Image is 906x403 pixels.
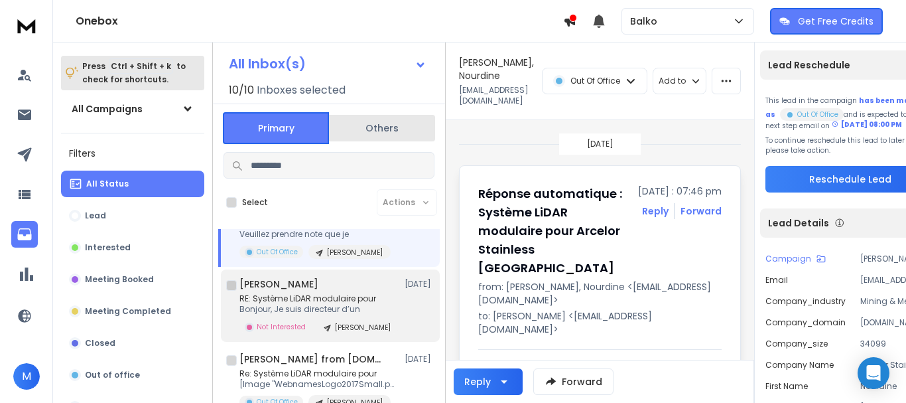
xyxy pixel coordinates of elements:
p: [DATE] [405,279,434,289]
button: Interested [61,234,204,261]
label: Select [242,197,268,208]
div: [DATE] 08:00 PM [832,120,902,129]
p: Get Free Credits [798,15,874,28]
button: Reply [642,204,669,218]
p: First Name [765,381,808,392]
p: Press to check for shortcuts. [82,60,186,86]
span: 10 / 10 [229,82,254,98]
button: Meeting Completed [61,298,204,325]
p: company_domain [765,317,846,328]
p: Add to [659,76,686,86]
span: Ctrl + Shift + k [109,58,173,74]
p: Email [765,275,788,285]
p: company_industry [765,296,846,307]
h1: Onebox [76,13,563,29]
button: Out of office [61,362,204,388]
h1: All Inbox(s) [229,57,306,70]
p: [DATE] : 07:46 pm [638,185,722,198]
p: Company Name [765,360,834,370]
p: Lead Details [768,216,829,230]
button: Reply [454,368,523,395]
p: from: [PERSON_NAME], Nourdine <[EMAIL_ADDRESS][DOMAIN_NAME]> [478,280,722,307]
button: Primary [223,112,329,144]
h1: [PERSON_NAME], Nourdine [459,56,534,82]
button: Meeting Booked [61,266,204,293]
p: RE: Système LiDAR modulaire pour [239,293,399,304]
button: All Inbox(s) [218,50,437,77]
p: Lead [85,210,106,221]
p: Meeting Booked [85,274,154,285]
div: Reply [464,375,491,388]
button: Get Free Credits [770,8,883,35]
p: [PERSON_NAME] [327,248,383,258]
h1: All Campaigns [72,102,143,116]
p: Bonjour, Je suis directeur d’un [239,304,399,315]
p: Out Of Office [570,76,620,86]
p: Out of office [85,370,140,380]
button: All Campaigns [61,96,204,122]
p: Re: Système LiDAR modulaire pour [239,368,399,379]
p: Closed [85,338,115,349]
p: [PERSON_NAME] [335,323,391,333]
p: Out Of Office [257,247,298,257]
p: [EMAIL_ADDRESS][DOMAIN_NAME] [459,85,534,106]
p: Balko [630,15,663,28]
p: Meeting Completed [85,306,171,317]
h3: Filters [61,144,204,163]
button: Lead [61,202,204,229]
div: Open Intercom Messenger [858,357,889,389]
h3: Inboxes selected [257,82,346,98]
h1: Réponse automatique : Système LiDAR modulaire pour Arcelor Stainless [GEOGRAPHIC_DATA] [478,185,630,278]
button: M [13,363,40,390]
p: Out Of Office [797,110,838,120]
p: All Status [86,179,129,189]
p: [DATE] [405,354,434,364]
p: to: [PERSON_NAME] <[EMAIL_ADDRESS][DOMAIN_NAME]> [478,309,722,336]
button: All Status [61,171,204,197]
p: Interested [85,242,131,253]
p: Campaign [765,254,811,264]
p: Lead Reschedule [768,58,850,72]
button: Closed [61,330,204,357]
div: Forward [680,204,722,218]
p: Veuillez prendre note que je [239,229,399,240]
img: logo [13,13,40,38]
h1: [PERSON_NAME] from [DOMAIN_NAME] [239,353,385,366]
p: Not Interested [257,322,306,332]
button: Forward [533,368,614,395]
p: [DATE] [587,139,614,149]
p: [Image "WebnamesLogo2017Small.png?expires=1744065900&signature=baf3ae42f9103188a4e6c7bdbb29c50385... [239,379,399,390]
h1: [PERSON_NAME] [239,278,318,291]
p: company_size [765,339,828,349]
button: Campaign [765,254,826,264]
button: Others [329,114,435,143]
